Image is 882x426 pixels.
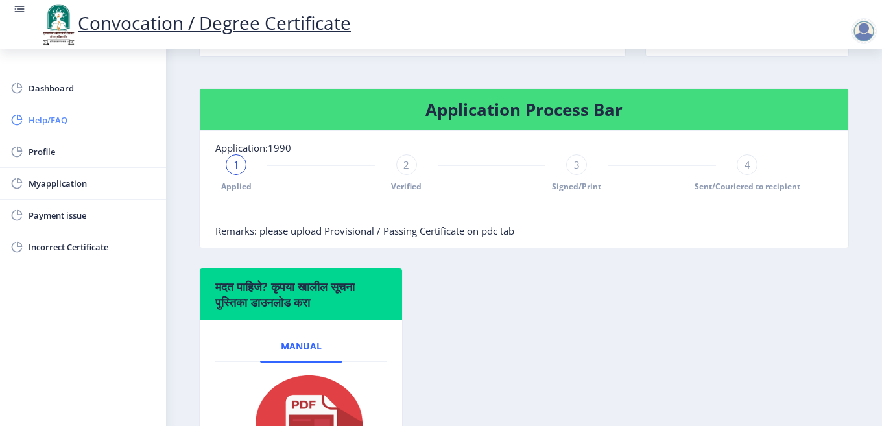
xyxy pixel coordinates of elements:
span: Incorrect Certificate [29,239,156,255]
img: logo [39,3,78,47]
span: Sent/Couriered to recipient [695,181,800,192]
span: Signed/Print [552,181,601,192]
span: 3 [574,158,580,171]
h4: Application Process Bar [215,99,833,120]
span: 4 [745,158,750,171]
span: Profile [29,144,156,160]
span: Manual [281,341,322,351]
a: Manual [260,331,342,362]
span: 2 [403,158,409,171]
span: Myapplication [29,176,156,191]
a: Convocation / Degree Certificate [39,10,351,35]
span: Payment issue [29,207,156,223]
h6: मदत पाहिजे? कृपया खालील सूचना पुस्तिका डाउनलोड करा [215,279,387,310]
span: Help/FAQ [29,112,156,128]
span: Remarks: please upload Provisional / Passing Certificate on pdc tab [215,224,514,237]
span: Application:1990 [215,141,291,154]
span: 1 [233,158,239,171]
span: Verified [391,181,422,192]
span: Dashboard [29,80,156,96]
span: Applied [221,181,252,192]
